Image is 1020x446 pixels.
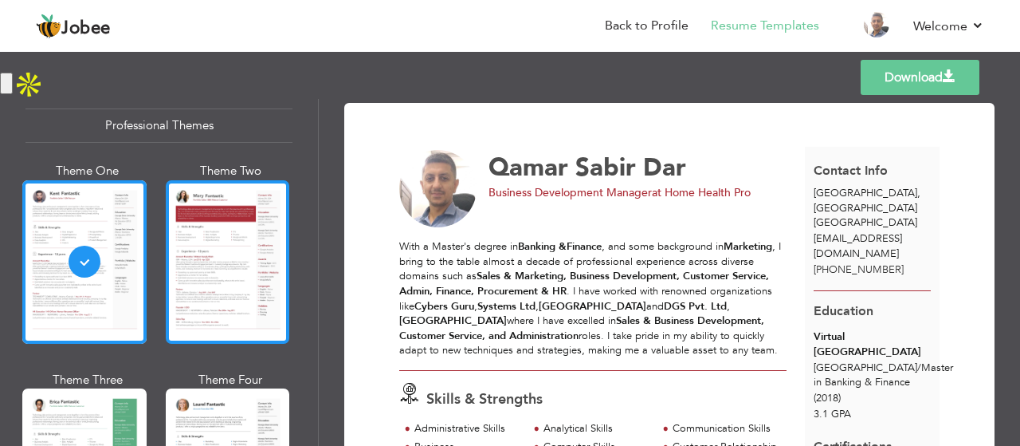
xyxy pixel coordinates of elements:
span: [EMAIL_ADDRESS][DOMAIN_NAME] [814,231,902,261]
div: Theme Two [169,163,293,180]
b: Finance [567,239,602,254]
a: Jobee [36,14,111,39]
div: Virtual [GEOGRAPHIC_DATA] [814,330,931,359]
b: & [559,239,567,254]
img: jobee.io [36,14,61,39]
span: Skills & Strengths [426,389,543,409]
a: Call via 8x8 [814,262,904,277]
span: , [917,186,920,200]
b: Marketing [724,239,772,254]
a: Resume Templates [711,17,819,35]
img: Profile Img [864,12,889,37]
b: Banking [518,239,555,254]
b: [GEOGRAPHIC_DATA] [539,299,646,314]
b: Cybers Guru [414,299,474,314]
b: DGS Pvt. Ltd [664,299,727,314]
span: Contact Info [814,162,888,180]
span: at Home Health Pro [652,185,751,200]
a: Welcome [913,17,984,36]
a: Download [861,60,979,95]
div: Theme One [25,163,150,180]
img: Apollo [13,69,45,101]
a: Back to Profile [605,17,688,35]
span: Jobee [61,20,111,37]
img: No image [399,150,477,228]
span: (2018) [814,391,841,405]
span: Business Development Manager [488,185,652,200]
span: [GEOGRAPHIC_DATA] [814,186,917,200]
span: Sabir Dar [575,151,686,184]
span: Qamar [488,151,568,184]
span: [GEOGRAPHIC_DATA] Master in Banking & Finance [814,361,953,390]
div: [GEOGRAPHIC_DATA] [805,186,940,231]
b: Sales & Business Development, Customer Service, and Administration [399,314,764,343]
span: Education [814,302,873,320]
b: [GEOGRAPHIC_DATA] [399,314,507,328]
div: Professional Themes [25,109,292,143]
div: Theme Four [169,372,293,389]
span: 3.1 GPA [814,407,851,421]
div: Administrative Skills [414,421,519,436]
div: With a Master's degree in , and some background in , I bring to the table almost a decade of prof... [399,239,787,358]
span: [GEOGRAPHIC_DATA] [814,215,917,230]
div: Communication Skills [673,421,777,436]
b: Systems Ltd [477,299,535,314]
div: Analytical Skills [543,421,648,436]
b: Sales & Marketing, Business Development, Customer Service, Admin, Finance, Procurement & HR [399,269,769,298]
div: Theme Three [25,372,150,389]
span: / [917,361,921,375]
